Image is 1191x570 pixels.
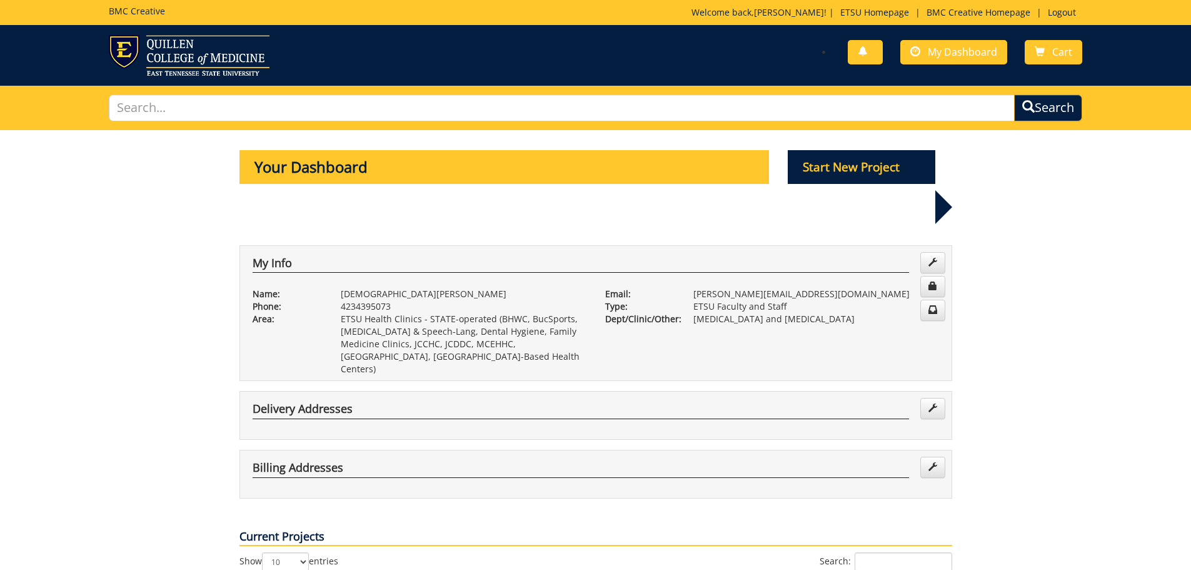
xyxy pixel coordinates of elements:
[920,252,945,273] a: Edit Info
[920,300,945,321] a: Change Communication Preferences
[253,462,909,478] h4: Billing Addresses
[109,6,165,16] h5: BMC Creative
[1025,40,1082,64] a: Cart
[920,398,945,419] a: Edit Addresses
[341,288,586,300] p: [DEMOGRAPHIC_DATA][PERSON_NAME]
[693,288,939,300] p: [PERSON_NAME][EMAIL_ADDRESS][DOMAIN_NAME]
[341,313,586,375] p: ETSU Health Clinics - STATE-operated (BHWC, BucSports, [MEDICAL_DATA] & Speech-Lang, Dental Hygie...
[109,94,1015,121] input: Search...
[253,288,322,300] p: Name:
[1052,45,1072,59] span: Cart
[788,150,935,184] p: Start New Project
[754,6,824,18] a: [PERSON_NAME]
[253,313,322,325] p: Area:
[693,313,939,325] p: [MEDICAL_DATA] and [MEDICAL_DATA]
[109,35,269,76] img: ETSU logo
[605,313,675,325] p: Dept/Clinic/Other:
[691,6,1082,19] p: Welcome back, ! | | |
[341,300,586,313] p: 4234395073
[920,6,1037,18] a: BMC Creative Homepage
[1042,6,1082,18] a: Logout
[253,257,909,273] h4: My Info
[239,529,952,546] p: Current Projects
[834,6,915,18] a: ETSU Homepage
[239,150,770,184] p: Your Dashboard
[605,288,675,300] p: Email:
[253,300,322,313] p: Phone:
[693,300,939,313] p: ETSU Faculty and Staff
[928,45,997,59] span: My Dashboard
[920,457,945,478] a: Edit Addresses
[788,162,935,174] a: Start New Project
[1014,94,1082,121] button: Search
[605,300,675,313] p: Type:
[920,276,945,297] a: Change Password
[900,40,1007,64] a: My Dashboard
[253,403,909,419] h4: Delivery Addresses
